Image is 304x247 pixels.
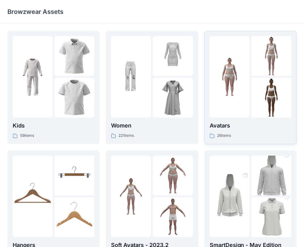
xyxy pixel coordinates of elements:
img: folder 3 [153,78,193,118]
img: folder 1 [210,166,250,226]
p: 221 items [118,132,134,139]
a: folder 1folder 2folder 3Kids59items [7,31,100,144]
img: folder 1 [111,176,151,216]
p: Browzwear Assets [7,7,63,16]
img: folder 1 [13,176,53,216]
img: folder 2 [153,156,193,195]
img: folder 1 [111,57,151,97]
p: Avatars [210,121,291,130]
a: folder 1folder 2folder 3Avatars26items [204,31,297,144]
img: folder 2 [54,36,94,76]
img: folder 3 [54,197,94,237]
img: folder 1 [13,57,53,97]
p: Kids [13,121,94,130]
img: folder 1 [210,57,250,97]
img: folder 3 [54,78,94,118]
img: folder 3 [153,197,193,237]
p: 26 items [217,132,231,139]
img: folder 2 [251,146,291,206]
p: Women [111,121,193,130]
a: folder 1folder 2folder 3Women221items [106,31,198,144]
img: folder 3 [251,78,291,118]
img: folder 2 [54,156,94,195]
img: folder 2 [153,36,193,76]
p: 59 items [20,132,34,139]
img: folder 2 [251,36,291,76]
